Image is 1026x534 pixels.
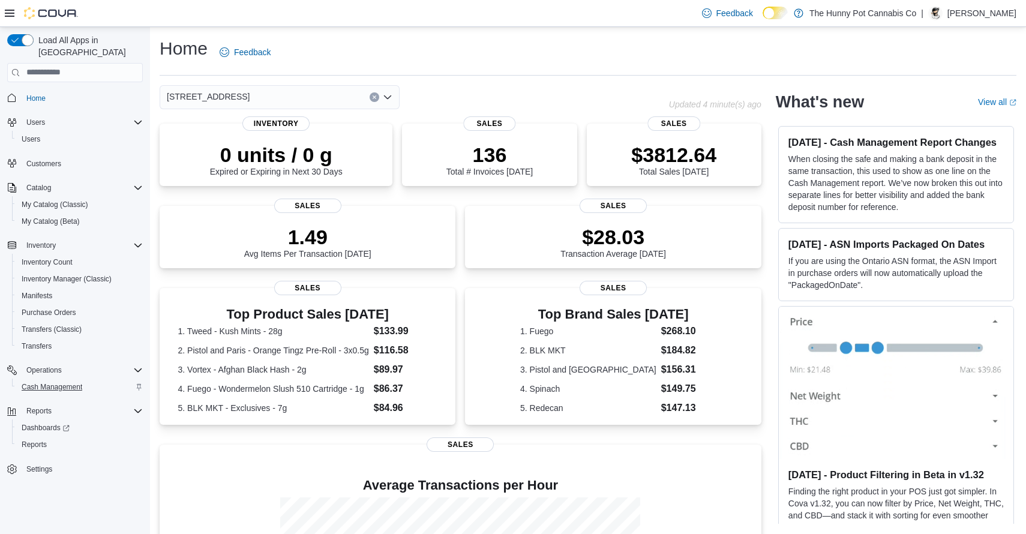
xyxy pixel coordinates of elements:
[26,159,61,169] span: Customers
[22,404,143,418] span: Reports
[788,469,1004,481] h3: [DATE] - Product Filtering in Beta in v1.32
[210,143,343,167] p: 0 units / 0 g
[178,307,437,322] h3: Top Product Sales [DATE]
[22,440,47,449] span: Reports
[215,40,275,64] a: Feedback
[178,364,369,376] dt: 3. Vortex - Afghan Black Hash - 2g
[446,143,533,167] p: 136
[788,238,1004,250] h3: [DATE] - ASN Imports Packaged On Dates
[17,197,143,212] span: My Catalog (Classic)
[374,401,437,415] dd: $84.96
[661,401,707,415] dd: $147.13
[22,217,80,226] span: My Catalog (Beta)
[17,305,143,320] span: Purchase Orders
[17,421,74,435] a: Dashboards
[463,116,515,131] span: Sales
[22,325,82,334] span: Transfers (Classic)
[178,344,369,356] dt: 2. Pistol and Paris - Orange Tingz Pre-Roll - 3x0.5g
[22,423,70,433] span: Dashboards
[26,464,52,474] span: Settings
[22,134,40,144] span: Users
[22,291,52,301] span: Manifests
[17,380,87,394] a: Cash Management
[242,116,310,131] span: Inventory
[22,181,143,195] span: Catalog
[22,308,76,317] span: Purchase Orders
[22,274,112,284] span: Inventory Manager (Classic)
[520,344,656,356] dt: 2. BLK MKT
[26,365,62,375] span: Operations
[22,238,143,253] span: Inventory
[978,97,1016,107] a: View allExternal link
[17,289,57,303] a: Manifests
[22,156,143,171] span: Customers
[26,183,51,193] span: Catalog
[22,238,61,253] button: Inventory
[12,379,148,395] button: Cash Management
[520,364,656,376] dt: 3. Pistol and [GEOGRAPHIC_DATA]
[17,289,143,303] span: Manifests
[17,437,143,452] span: Reports
[17,272,143,286] span: Inventory Manager (Classic)
[244,225,371,249] p: 1.49
[374,324,437,338] dd: $133.99
[2,403,148,419] button: Reports
[12,254,148,271] button: Inventory Count
[446,143,533,176] div: Total # Invoices [DATE]
[274,281,341,295] span: Sales
[669,100,761,109] p: Updated 4 minute(s) ago
[631,143,716,176] div: Total Sales [DATE]
[17,197,93,212] a: My Catalog (Classic)
[22,91,143,106] span: Home
[22,363,143,377] span: Operations
[234,46,271,58] span: Feedback
[244,225,371,259] div: Avg Items Per Transaction [DATE]
[383,92,392,102] button: Open list of options
[17,322,86,337] a: Transfers (Classic)
[17,255,77,269] a: Inventory Count
[22,363,67,377] button: Operations
[22,115,143,130] span: Users
[2,362,148,379] button: Operations
[12,419,148,436] a: Dashboards
[661,324,707,338] dd: $268.10
[2,179,148,196] button: Catalog
[520,307,706,322] h3: Top Brand Sales [DATE]
[160,37,208,61] h1: Home
[17,305,81,320] a: Purchase Orders
[661,382,707,396] dd: $149.75
[169,478,752,493] h4: Average Transactions per Hour
[17,214,143,229] span: My Catalog (Beta)
[17,421,143,435] span: Dashboards
[2,155,148,172] button: Customers
[178,383,369,395] dt: 4. Fuego - Wondermelon Slush 510 Cartridge - 1g
[776,92,864,112] h2: What's new
[2,114,148,131] button: Users
[374,343,437,358] dd: $116.58
[520,325,656,337] dt: 1. Fuego
[22,200,88,209] span: My Catalog (Classic)
[12,287,148,304] button: Manifests
[12,436,148,453] button: Reports
[22,181,56,195] button: Catalog
[22,404,56,418] button: Reports
[12,196,148,213] button: My Catalog (Classic)
[26,241,56,250] span: Inventory
[809,6,916,20] p: The Hunny Pot Cannabis Co
[1009,99,1016,106] svg: External link
[17,272,116,286] a: Inventory Manager (Classic)
[26,94,46,103] span: Home
[22,115,50,130] button: Users
[22,341,52,351] span: Transfers
[788,153,1004,213] p: When closing the safe and making a bank deposit in the same transaction, this used to show as one...
[17,380,143,394] span: Cash Management
[763,19,763,20] span: Dark Mode
[178,402,369,414] dt: 5. BLK MKT - Exclusives - 7g
[2,89,148,107] button: Home
[580,199,647,213] span: Sales
[661,343,707,358] dd: $184.82
[520,383,656,395] dt: 4. Spinach
[12,338,148,355] button: Transfers
[22,382,82,392] span: Cash Management
[17,339,56,353] a: Transfers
